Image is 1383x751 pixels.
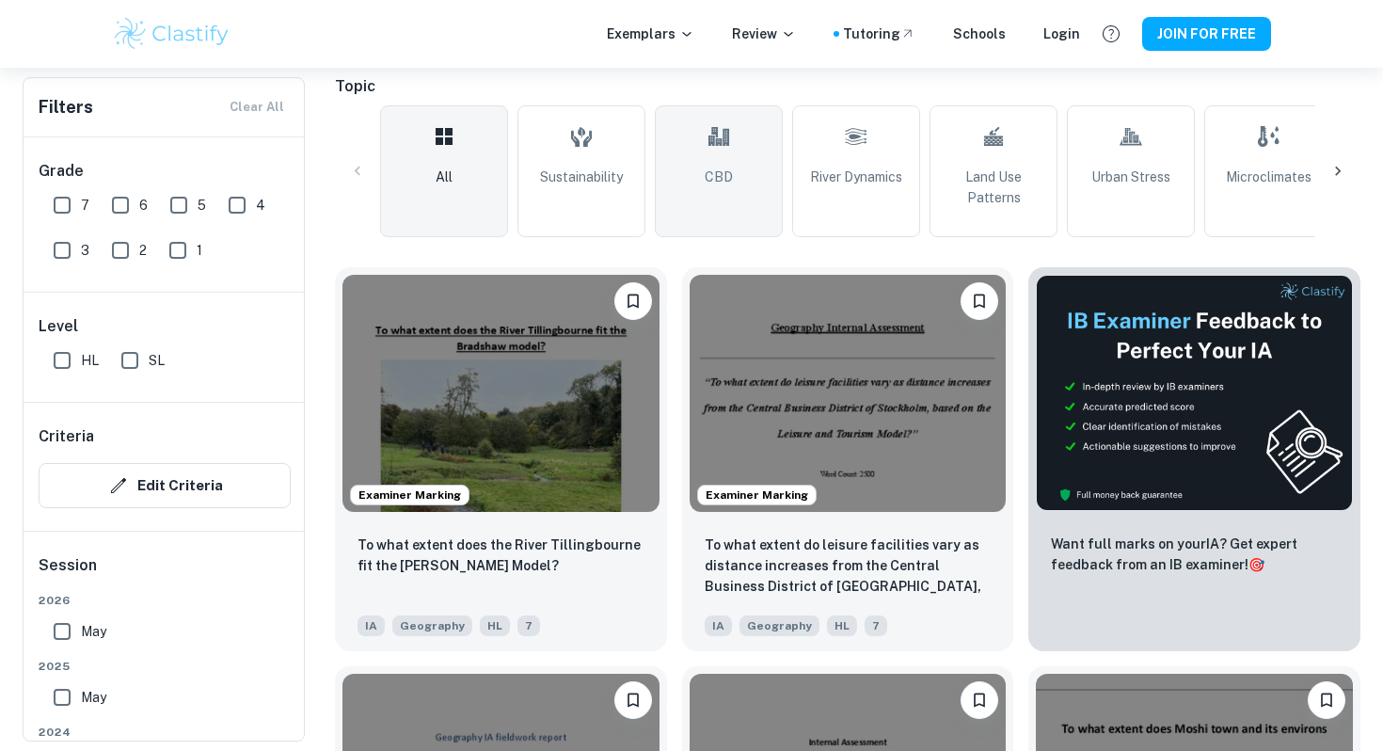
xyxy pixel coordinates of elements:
span: Geography [739,615,819,636]
button: Edit Criteria [39,463,291,508]
span: HL [827,615,857,636]
h6: Grade [39,160,291,183]
span: 4 [256,195,265,216]
button: Please log in to bookmark exemplars [961,681,998,719]
button: Please log in to bookmark exemplars [614,681,652,719]
span: 5 [198,195,206,216]
span: 1 [197,240,202,261]
p: Want full marks on your IA ? Get expert feedback from an IB examiner! [1051,534,1338,575]
span: Sustainability [540,167,623,187]
span: 3 [81,240,89,261]
a: Examiner MarkingPlease log in to bookmark exemplarsTo what extent do leisure facilities vary as d... [682,267,1014,651]
span: 2 [139,240,147,261]
span: 2025 [39,658,291,675]
span: 🎯 [1248,557,1264,572]
span: 7 [81,195,89,216]
span: 7 [865,615,887,636]
button: Help and Feedback [1095,18,1127,50]
span: May [81,687,106,708]
span: 6 [139,195,148,216]
a: ThumbnailWant full marks on yourIA? Get expert feedback from an IB examiner! [1028,267,1360,651]
span: All [436,167,453,187]
h6: Criteria [39,425,94,448]
span: Examiner Marking [351,487,469,503]
p: To what extent does the River Tillingbourne fit the Bradshaw Model? [358,535,644,576]
span: HL [480,615,510,636]
img: Clastify logo [112,15,231,53]
span: 2026 [39,592,291,609]
span: Geography [392,615,472,636]
p: Review [732,24,796,44]
span: Urban Stress [1091,167,1170,187]
button: Please log in to bookmark exemplars [961,282,998,320]
span: 7 [517,615,540,636]
a: Schools [953,24,1006,44]
p: Exemplars [607,24,694,44]
h6: Level [39,315,291,338]
span: IA [705,615,732,636]
h6: Topic [335,75,1360,98]
span: IA [358,615,385,636]
span: SL [149,350,165,371]
img: Geography IA example thumbnail: To what extent does the River Tillingbou [342,275,660,512]
span: May [81,621,106,642]
button: JOIN FOR FREE [1142,17,1271,51]
span: Examiner Marking [698,487,816,503]
span: 2024 [39,724,291,741]
h6: Filters [39,94,93,120]
img: Thumbnail [1036,275,1353,511]
span: Land Use Patterns [938,167,1049,208]
span: River Dynamics [810,167,902,187]
span: CBD [705,167,733,187]
a: Examiner MarkingPlease log in to bookmark exemplarsTo what extent does the River Tillingbourne fi... [335,267,667,651]
p: To what extent do leisure facilities vary as distance increases from the Central Business Distric... [705,535,992,599]
span: HL [81,350,99,371]
a: Login [1043,24,1080,44]
button: Please log in to bookmark exemplars [1308,681,1345,719]
a: Tutoring [843,24,915,44]
h6: Session [39,554,291,592]
button: Please log in to bookmark exemplars [614,282,652,320]
span: Microclimates [1226,167,1311,187]
img: Geography IA example thumbnail: To what extent do leisure facilities var [690,275,1007,512]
